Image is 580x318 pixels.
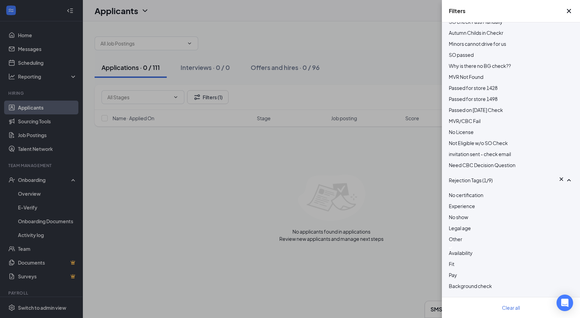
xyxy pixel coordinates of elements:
span: No show [449,214,468,220]
span: Fit [449,261,454,267]
button: Clear all [494,301,528,315]
span: Autumn Childs in Checkr [449,30,503,36]
span: Need CBC Decision Question [449,162,515,168]
span: Availability [449,250,473,256]
img: checkbox [449,246,452,249]
svg: Cross [558,176,565,183]
span: Minors cannot drive for us [449,41,506,47]
span: Passed for store 1428 [449,85,497,91]
span: No License [449,129,474,135]
span: Legal age [449,225,471,231]
span: Background check [449,283,492,289]
h5: Filters [449,7,465,15]
svg: Cross [565,7,573,15]
span: Passed for store 1498 [449,96,497,102]
div: Open Intercom Messenger [557,295,573,311]
span: MVR Not Found [449,74,483,80]
span: invitation sent - check email [449,151,511,157]
span: Not Eligible w/o SO Check [449,140,508,146]
span: No certification [449,192,483,198]
span: Pay [449,272,457,278]
span: SO passed [449,52,474,58]
span: Experience [449,203,475,209]
span: Why is there no BG check?? [449,63,511,69]
span: MVR/CBC Fail [449,118,481,124]
span: Rejection Tags (1/9) [449,176,493,184]
span: Other [449,236,462,242]
span: Passed on [DATE] Check [449,107,503,113]
svg: SmallChevronUp [565,176,573,184]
